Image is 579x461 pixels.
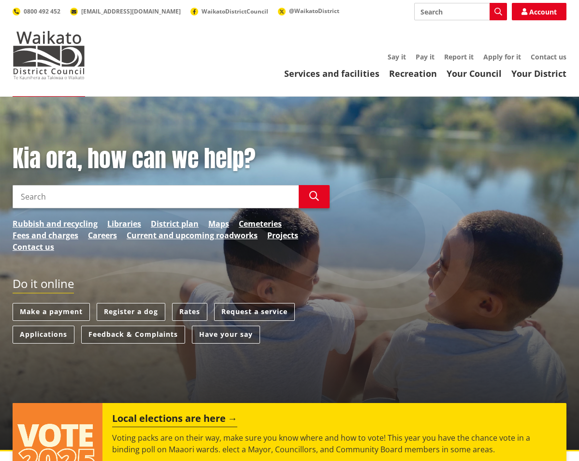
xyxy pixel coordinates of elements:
span: [EMAIL_ADDRESS][DOMAIN_NAME] [81,7,181,15]
a: Applications [13,326,74,344]
a: Your Council [447,68,502,79]
a: @WaikatoDistrict [278,7,339,15]
a: Request a service [214,303,295,321]
a: Feedback & Complaints [81,326,185,344]
a: District plan [151,218,199,230]
input: Search input [414,3,507,20]
a: Recreation [389,68,437,79]
a: Apply for it [483,52,521,61]
a: Careers [88,230,117,241]
a: Contact us [13,241,54,253]
a: Current and upcoming roadworks [127,230,258,241]
input: Search input [13,185,299,208]
a: Have your say [192,326,260,344]
a: Fees and charges [13,230,78,241]
span: 0800 492 452 [24,7,60,15]
a: Contact us [531,52,566,61]
a: Maps [208,218,229,230]
a: Cemeteries [239,218,282,230]
a: Pay it [416,52,434,61]
span: @WaikatoDistrict [289,7,339,15]
a: Make a payment [13,303,90,321]
a: [EMAIL_ADDRESS][DOMAIN_NAME] [70,7,181,15]
a: Account [512,3,566,20]
a: Say it [388,52,406,61]
h2: Local elections are here [112,413,237,427]
a: Services and facilities [284,68,379,79]
h2: Do it online [13,277,74,294]
a: Report it [444,52,474,61]
p: Voting packs are on their way, make sure you know where and how to vote! This year you have the c... [112,432,557,455]
a: Rates [172,303,207,321]
a: Register a dog [97,303,165,321]
a: Projects [267,230,298,241]
a: WaikatoDistrictCouncil [190,7,268,15]
h1: Kia ora, how can we help? [13,145,330,173]
span: WaikatoDistrictCouncil [202,7,268,15]
a: Libraries [107,218,141,230]
a: Rubbish and recycling [13,218,98,230]
img: Waikato District Council - Te Kaunihera aa Takiwaa o Waikato [13,31,85,79]
a: 0800 492 452 [13,7,60,15]
a: Your District [511,68,566,79]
